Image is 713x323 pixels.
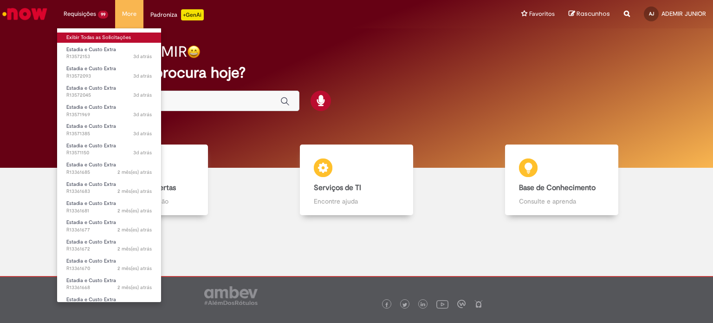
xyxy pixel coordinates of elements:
[66,265,152,272] span: R13361670
[117,188,152,195] span: 2 mês(es) atrás
[133,149,152,156] time: 26/09/2025 15:19:50
[57,28,162,303] ul: Requisições
[98,11,108,19] span: 99
[133,130,152,137] time: 26/09/2025 15:59:42
[314,197,399,206] p: Encontre ajuda
[66,65,116,72] span: Estadia e Custo Extra
[133,130,152,137] span: 3d atrás
[117,284,152,291] time: 06/08/2025 22:56:35
[474,300,483,308] img: logo_footer_naosei.png
[66,296,116,303] span: Estadia e Custo Extra
[181,9,204,20] p: +GenAi
[57,179,161,197] a: Aberto R13361683 : Estadia e Custo Extra
[66,245,152,253] span: R13361672
[314,183,361,192] b: Serviços de TI
[133,92,152,99] time: 26/09/2025 17:31:15
[133,111,152,118] time: 26/09/2025 17:16:22
[57,83,161,100] a: Aberto R13572045 : Estadia e Custo Extra
[49,145,254,216] a: Catálogo de Ofertas Abra uma solicitação
[133,53,152,60] time: 26/09/2025 18:01:42
[66,226,152,234] span: R13361677
[436,298,448,310] img: logo_footer_youtube.png
[459,145,664,216] a: Base de Conhecimento Consulte e aprenda
[66,85,116,92] span: Estadia e Custo Extra
[569,10,610,19] a: Rascunhos
[457,300,466,308] img: logo_footer_workplace.png
[57,256,161,273] a: Aberto R13361670 : Estadia e Custo Extra
[66,284,152,291] span: R13361668
[66,46,116,53] span: Estadia e Custo Extra
[649,11,654,17] span: AJ
[66,161,116,168] span: Estadia e Custo Extra
[402,303,407,307] img: logo_footer_twitter.png
[117,265,152,272] span: 2 mês(es) atrás
[117,226,152,233] time: 06/08/2025 23:10:06
[187,45,201,59] img: happy-face.png
[117,265,152,272] time: 06/08/2025 23:01:42
[117,188,152,195] time: 06/08/2025 23:20:34
[204,286,258,305] img: logo_footer_ambev_rotulo_gray.png
[57,237,161,254] a: Aberto R13361672 : Estadia e Custo Extra
[384,303,389,307] img: logo_footer_facebook.png
[66,257,116,264] span: Estadia e Custo Extra
[66,207,152,215] span: R13361681
[66,219,116,226] span: Estadia e Custo Extra
[57,141,161,158] a: Aberto R13571150 : Estadia e Custo Extra
[117,169,152,176] time: 06/08/2025 23:24:26
[133,149,152,156] span: 3d atrás
[133,53,152,60] span: 3d atrás
[122,9,136,19] span: More
[519,183,596,192] b: Base de Conhecimento
[57,33,161,43] a: Exibir Todas as Solicitações
[133,73,152,79] span: 3d atrás
[150,9,204,20] div: Padroniza
[66,130,152,138] span: R13571385
[64,9,96,19] span: Requisições
[57,295,161,312] a: Aberto R13361666 : Estadia e Custo Extra
[577,9,610,18] span: Rascunhos
[66,53,152,60] span: R13572153
[66,181,116,188] span: Estadia e Custo Extra
[66,73,152,80] span: R13572093
[66,111,152,119] span: R13571969
[66,123,116,130] span: Estadia e Custo Extra
[133,92,152,99] span: 3d atrás
[519,197,604,206] p: Consulte e aprenda
[661,10,706,18] span: ADEMIR JUNIOR
[66,169,152,176] span: R13361685
[117,226,152,233] span: 2 mês(es) atrás
[117,245,152,252] time: 06/08/2025 23:06:11
[57,198,161,216] a: Aberto R13361681 : Estadia e Custo Extra
[66,188,152,195] span: R13361683
[133,111,152,118] span: 3d atrás
[117,284,152,291] span: 2 mês(es) atrás
[66,238,116,245] span: Estadia e Custo Extra
[57,160,161,177] a: Aberto R13361685 : Estadia e Custo Extra
[117,207,152,214] time: 06/08/2025 23:14:59
[421,302,425,308] img: logo_footer_linkedin.png
[57,276,161,293] a: Aberto R13361668 : Estadia e Custo Extra
[66,277,116,284] span: Estadia e Custo Extra
[66,200,116,207] span: Estadia e Custo Extra
[133,73,152,79] time: 26/09/2025 17:44:59
[117,207,152,214] span: 2 mês(es) atrás
[57,218,161,235] a: Aberto R13361677 : Estadia e Custo Extra
[57,121,161,138] a: Aberto R13571385 : Estadia e Custo Extra
[66,104,116,111] span: Estadia e Custo Extra
[117,245,152,252] span: 2 mês(es) atrás
[117,169,152,176] span: 2 mês(es) atrás
[66,142,116,149] span: Estadia e Custo Extra
[57,64,161,81] a: Aberto R13572093 : Estadia e Custo Extra
[57,102,161,119] a: Aberto R13571969 : Estadia e Custo Extra
[529,9,555,19] span: Favoritos
[254,145,459,216] a: Serviços de TI Encontre ajuda
[66,149,152,157] span: R13571150
[57,45,161,62] a: Aberto R13572153 : Estadia e Custo Extra
[71,65,643,81] h2: O que você procura hoje?
[1,5,49,23] img: ServiceNow
[66,92,152,99] span: R13572045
